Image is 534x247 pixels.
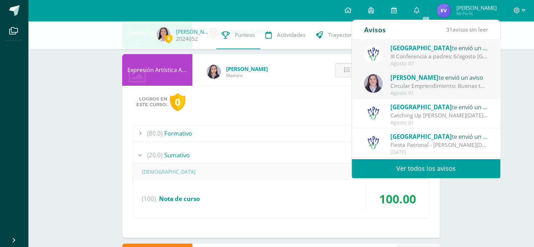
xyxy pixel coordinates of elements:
span: [PERSON_NAME] [456,4,496,11]
span: Trayectoria [328,31,356,39]
div: Expresión Artística ARTES PLÁSTICAS [122,54,192,86]
div: te envió un aviso [390,132,488,141]
img: a3978fa95217fc78923840df5a445bcb.png [364,45,383,63]
span: [GEOGRAPHIC_DATA] [390,44,452,52]
a: Punteos [216,21,260,49]
div: Agosto 07 [390,61,488,67]
span: Actividades [277,31,305,39]
img: b68c9b86ef416db282ff1cc2f15ba7dc.png [364,74,383,93]
a: Ver todos los avisos [352,159,500,178]
div: III Conferencia a padres: 6/agosto Asunto: ¡Los esperamos el jueves 14 de agosto para seguir fort... [390,52,488,60]
span: 31 [446,26,453,33]
img: 35694fb3d471466e11a043d39e0d13e5.png [207,65,221,79]
span: [GEOGRAPHIC_DATA] [390,132,452,141]
span: Punteos [235,31,255,39]
div: te envió un aviso [390,73,488,82]
span: (100) [142,186,156,212]
span: (20.0) [147,147,163,163]
div: Avisos [364,20,386,39]
img: 73a9519f3bc0621b95b5416ad1b322c6.png [157,27,171,41]
span: Maestro [226,72,268,78]
span: Mi Perfil [456,11,496,17]
img: a3978fa95217fc78923840df5a445bcb.png [364,104,383,122]
div: 100.00 [366,186,429,212]
div: Formativo [133,125,429,141]
div: Agosto 01 [390,120,488,126]
div: [DEMOGRAPHIC_DATA] [133,164,429,180]
button: Detalle [335,63,384,77]
div: te envió un aviso [390,43,488,52]
span: Nota de curso [159,195,200,203]
a: Trayectoria [311,21,362,49]
span: (80.0) [147,125,163,141]
span: 0 [165,34,172,43]
div: Catching Up de Agosto 2025: Estimados padres de familia: Compartimos con ustedes el Catching Up d... [390,111,488,119]
img: 1d783d36c0c1c5223af21090f2d2739b.png [437,4,451,18]
span: Logros en este curso: [136,96,167,108]
img: a3978fa95217fc78923840df5a445bcb.png [364,133,383,152]
a: Actividades [260,21,311,49]
span: avisos sin leer [446,26,488,33]
div: 0 [170,93,185,111]
span: [PERSON_NAME] [226,65,268,72]
span: [GEOGRAPHIC_DATA] [390,103,452,111]
a: 2024052 [176,35,198,43]
div: Fiesta Patronal - Santo Domingo de Guzmán: Estimados padres de familia: Compartimos con ustedes c... [390,141,488,149]
div: Sumativo [133,147,429,163]
div: [DATE] [390,149,488,155]
div: te envió un aviso [390,102,488,111]
div: Agosto 01 [390,90,488,96]
span: [PERSON_NAME] [390,73,439,82]
a: [PERSON_NAME] [176,28,211,35]
div: Circular Emprendimiento: Buenas tardes Padres de familia, adjunto les comparto una circular infor... [390,82,488,90]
